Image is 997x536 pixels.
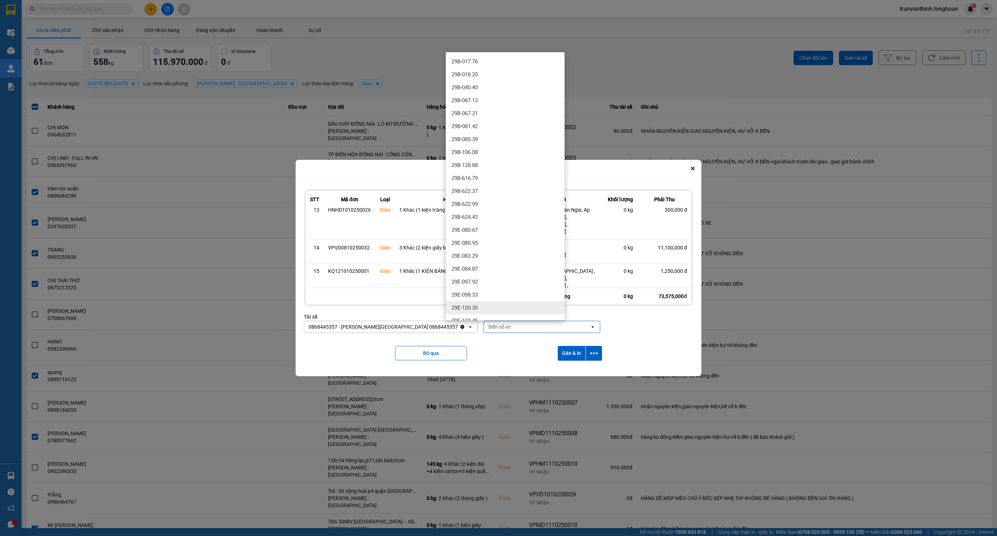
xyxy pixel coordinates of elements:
[452,110,478,117] span: 29B-067.21
[607,206,633,213] div: 0 kg
[452,291,478,298] span: 29E-098.33
[328,206,371,213] div: HNHD1010250026
[452,226,478,234] span: 29E-080.67
[452,265,478,272] span: 29E-084.87
[642,267,687,275] div: 1,250,000 đ
[296,160,701,376] div: dialog
[399,195,509,204] div: Hàng hóa
[452,213,478,221] span: 29B-624.43
[642,244,687,251] div: 11,100,000 đ
[452,188,478,195] span: 29B-622.37
[399,244,509,251] div: 3 Khác (2 kiện giấy bọc FE + 1 thùng xốp bọc FE )
[603,288,637,305] div: 0 kg
[309,323,458,330] div: 0868445357 - [PERSON_NAME][GEOGRAPHIC_DATA] 0868445357
[590,324,596,330] svg: open
[328,267,371,275] div: KQ121010250001
[642,195,687,204] div: Phải Thu
[380,206,391,213] div: Giao
[452,304,478,311] span: 29E-120.30
[607,195,633,204] div: Khối lượng
[380,195,391,204] div: Loại
[296,160,701,181] div: Gán tài xế nội bộ
[459,323,459,330] input: Selected 0868445357 - Đỗ Minh Hoàng Sài Gòn 0868445357.
[310,195,319,204] div: STT
[452,162,478,169] span: 29B-128.88
[310,244,319,251] div: 14
[452,149,478,156] span: 29B-106.08
[380,244,391,251] div: Giao
[399,267,509,275] div: 1 Khác (1 KIỆN BẢNG QC BỌC XỐP NỔ )
[642,206,687,213] div: 300,000 đ
[607,244,633,251] div: 0 kg
[328,244,371,251] div: VPVD0810250032
[558,346,585,361] button: Gán & In
[467,324,473,330] svg: open
[452,201,478,208] span: 29B-622.99
[452,97,478,104] span: 29B-067.13
[607,267,633,275] div: 0 kg
[304,313,478,321] div: Tài xế
[452,175,478,182] span: 29B-616.79
[452,84,478,91] span: 29B-040.40
[452,123,478,130] span: 29B-081.42
[488,323,511,330] div: Biển số xe
[395,346,467,360] button: Bỏ qua
[399,206,509,213] div: 1 Khác (1 kiện trắng dài Pe)
[452,58,478,65] span: 29B-017.76
[452,239,478,247] span: 29E-080.95
[452,278,478,285] span: 29E-097.92
[637,288,691,305] div: 73,575,000đ
[452,71,478,78] span: 29B-018.20
[452,317,478,324] span: 29E-121.45
[688,164,697,173] button: Close
[310,267,319,275] div: 15
[452,136,478,143] span: 29B-085.39
[446,52,565,320] ul: Menu
[310,206,319,213] div: 13
[328,195,371,204] div: Mã đơn
[459,324,465,330] svg: Clear value
[452,252,478,260] span: 29E-083.29
[380,267,391,275] div: Giao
